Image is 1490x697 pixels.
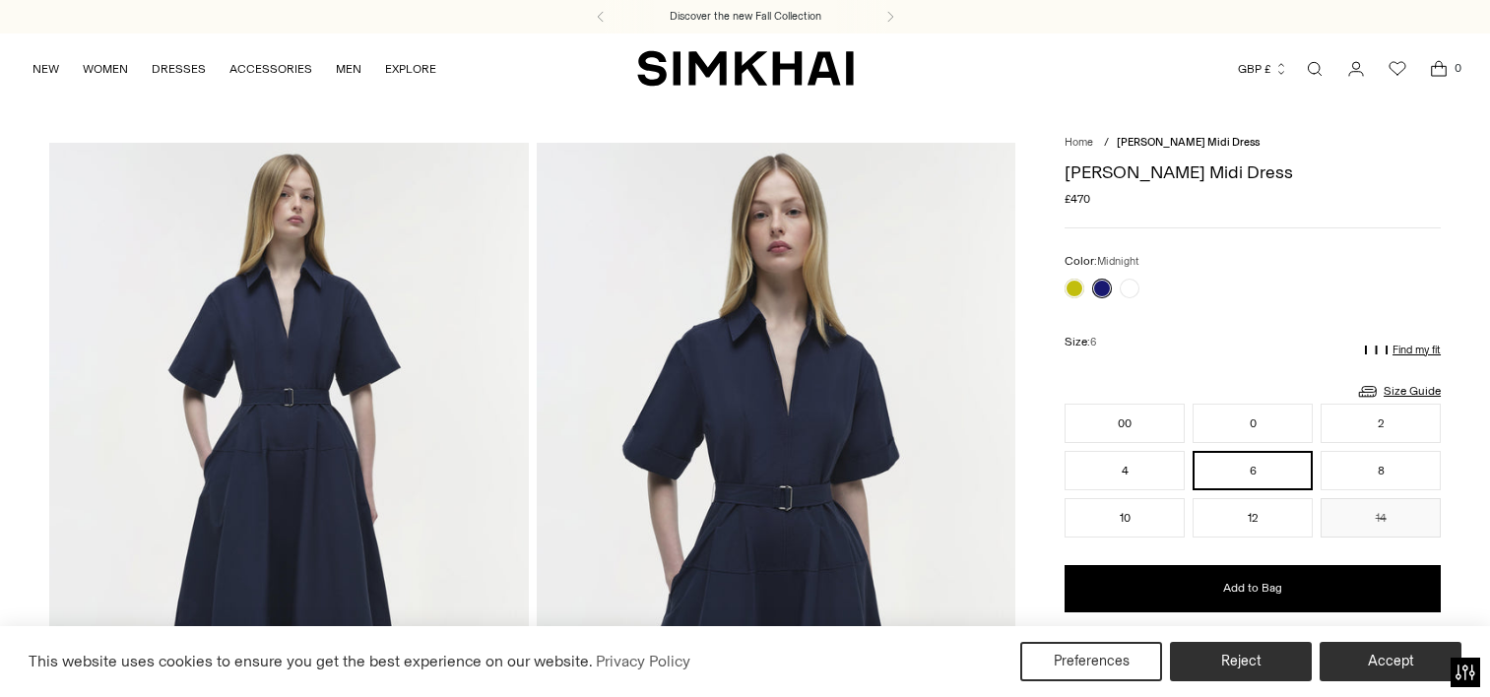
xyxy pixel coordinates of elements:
[1295,49,1334,89] a: Open search modal
[1065,498,1185,538] button: 10
[1020,642,1162,681] button: Preferences
[385,47,436,91] a: EXPLORE
[83,47,128,91] a: WOMEN
[1193,451,1313,490] button: 6
[1090,336,1096,348] span: 6
[1321,404,1441,443] button: 2
[1449,59,1466,77] span: 0
[1065,404,1185,443] button: 00
[1097,255,1139,268] span: Midnight
[1170,642,1312,681] button: Reject
[152,47,206,91] a: DRESSES
[1065,252,1139,271] label: Color:
[1356,379,1441,404] a: Size Guide
[593,647,693,676] a: Privacy Policy (opens in a new tab)
[1419,49,1458,89] a: Open cart modal
[1321,498,1441,538] button: 14
[1104,135,1109,152] div: /
[1065,451,1185,490] button: 4
[670,9,821,25] a: Discover the new Fall Collection
[637,49,854,88] a: SIMKHAI
[1065,135,1441,152] nav: breadcrumbs
[1223,580,1282,597] span: Add to Bag
[1065,333,1096,351] label: Size:
[1336,49,1376,89] a: Go to the account page
[1378,49,1417,89] a: Wishlist
[1193,404,1313,443] button: 0
[1065,163,1441,181] h1: [PERSON_NAME] Midi Dress
[336,47,361,91] a: MEN
[229,47,312,91] a: ACCESSORIES
[1238,47,1288,91] button: GBP £
[1117,136,1260,149] span: [PERSON_NAME] Midi Dress
[1321,451,1441,490] button: 8
[1320,642,1461,681] button: Accept
[1065,136,1093,149] a: Home
[29,652,593,670] span: This website uses cookies to ensure you get the best experience on our website.
[1065,565,1441,612] button: Add to Bag
[1193,498,1313,538] button: 12
[32,47,59,91] a: NEW
[1065,190,1090,208] span: £470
